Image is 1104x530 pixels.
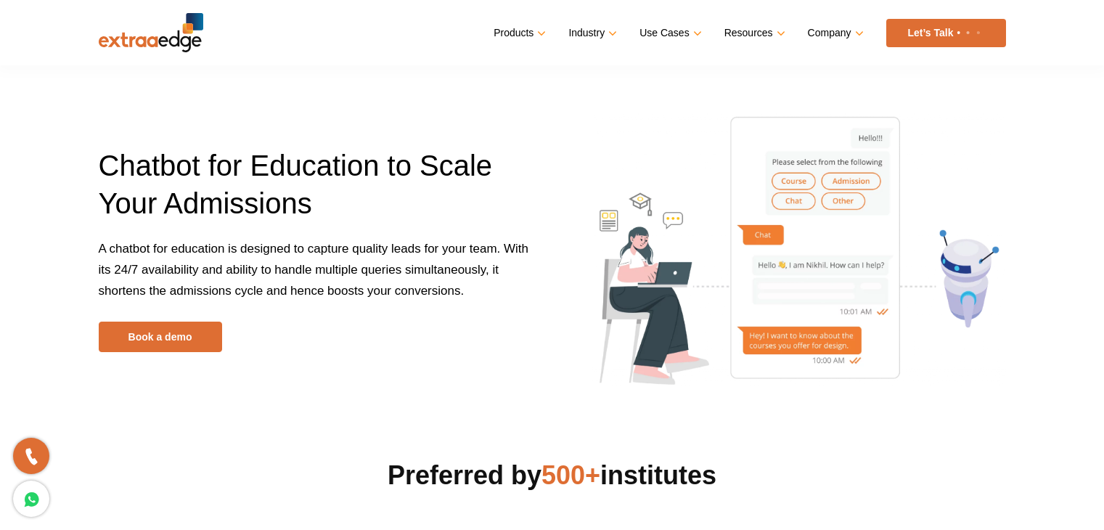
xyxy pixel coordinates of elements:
[724,23,782,44] a: Resources
[568,23,614,44] a: Industry
[639,23,698,44] a: Use Cases
[99,150,493,219] span: Chatbot for Education to Scale Your Admissions
[99,458,1006,493] h2: Preferred by institutes
[592,113,1006,386] img: chatbot
[99,322,222,352] a: Book a demo
[541,460,600,490] span: 500+
[494,23,543,44] a: Products
[886,19,1006,47] a: Let’s Talk
[808,23,861,44] a: Company
[99,242,529,298] span: A chatbot for education is designed to capture quality leads for your team. With its 24/7 availab...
